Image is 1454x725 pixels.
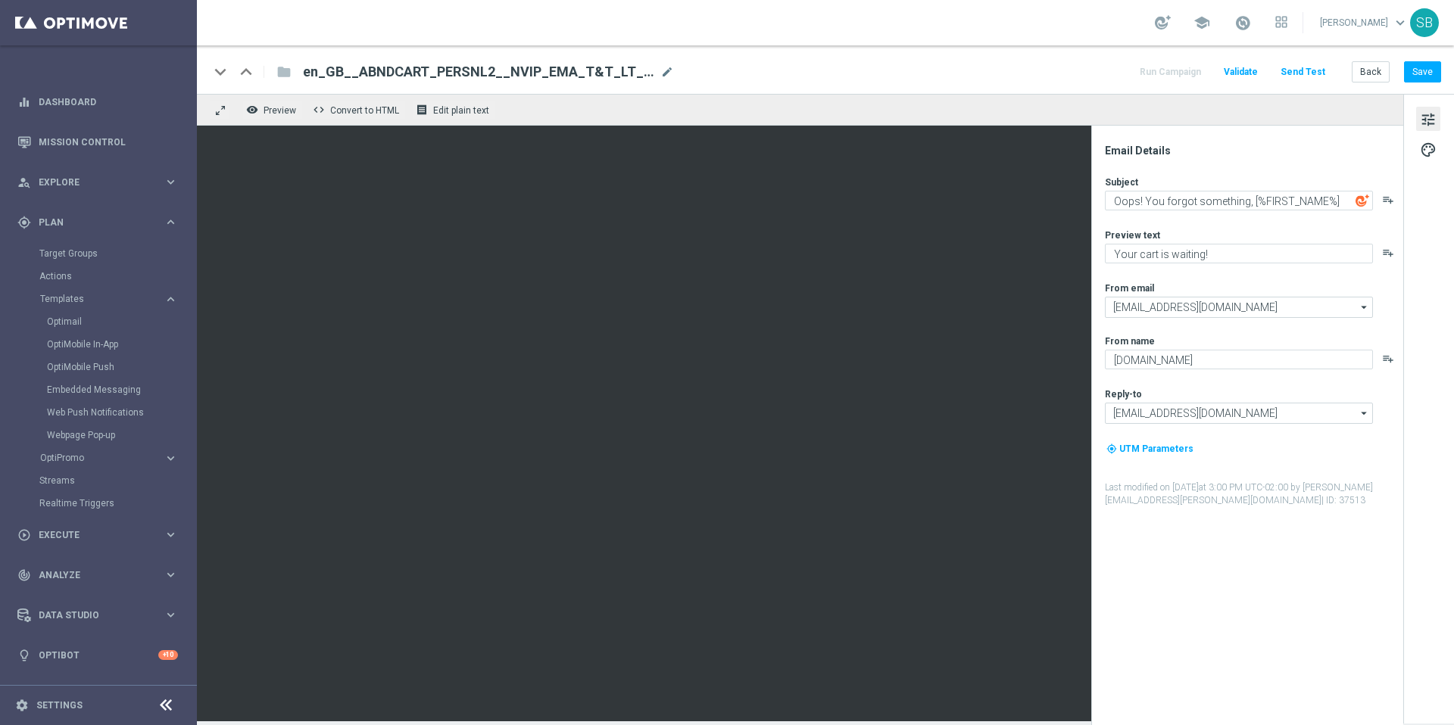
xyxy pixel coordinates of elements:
[39,531,164,540] span: Execute
[164,608,178,622] i: keyboard_arrow_right
[17,176,179,188] div: person_search Explore keyboard_arrow_right
[264,105,296,116] span: Preview
[1416,107,1440,131] button: tune
[39,218,164,227] span: Plan
[309,100,406,120] button: code Convert to HTML
[1420,110,1437,129] span: tune
[1382,353,1394,365] button: playlist_add
[39,469,195,492] div: Streams
[1106,443,1117,454] i: my_location
[1119,443,1193,454] span: UTM Parameters
[36,701,83,710] a: Settings
[660,65,674,79] span: mode_edit
[47,333,195,356] div: OptiMobile In-App
[17,82,178,122] div: Dashboard
[412,100,496,120] button: receipt Edit plain text
[17,609,179,621] button: Data Studio keyboard_arrow_right
[242,100,303,120] button: remove_red_eye Preview
[17,649,179,661] button: lightbulb Optibot +10
[1105,335,1155,347] label: From name
[1357,297,1372,317] i: arrow_drop_down
[1105,297,1373,318] input: Select
[47,406,158,419] a: Web Push Notifications
[47,361,158,373] a: OptiMobile Push
[17,649,31,662] i: lightbulb
[40,294,148,303] span: Templates
[40,453,148,462] span: OptiPromo
[15,699,29,712] i: settings
[164,568,178,582] i: keyboard_arrow_right
[1105,440,1195,457] button: my_location UTM Parameters
[47,429,158,441] a: Webpage Pop-up
[39,265,195,288] div: Actions
[17,96,179,108] div: equalizer Dashboard
[1318,11,1410,34] a: [PERSON_NAME]keyboard_arrow_down
[1224,67,1258,77] span: Validate
[47,356,195,378] div: OptiMobile Push
[1105,388,1142,400] label: Reply-to
[17,529,179,541] button: play_circle_outline Execute keyboard_arrow_right
[1105,229,1160,241] label: Preview text
[39,611,164,620] span: Data Studio
[1105,144,1402,157] div: Email Details
[158,650,178,660] div: +10
[1404,61,1441,82] button: Save
[17,216,179,229] button: gps_fixed Plan keyboard_arrow_right
[1105,282,1154,294] label: From email
[1392,14,1409,31] span: keyboard_arrow_down
[246,104,258,116] i: remove_red_eye
[17,569,179,581] button: track_changes Analyze keyboard_arrow_right
[39,475,158,487] a: Streams
[1105,176,1138,188] label: Subject
[17,635,178,675] div: Optibot
[47,424,195,447] div: Webpage Pop-up
[17,608,164,622] div: Data Studio
[39,447,195,469] div: OptiPromo
[433,105,489,116] span: Edit plain text
[1420,140,1437,160] span: palette
[17,568,31,582] i: track_changes
[17,136,179,148] button: Mission Control
[39,242,195,265] div: Target Groups
[39,270,158,282] a: Actions
[1410,8,1439,37] div: SB
[1193,14,1210,31] span: school
[313,104,325,116] span: code
[40,453,164,462] div: OptiPromo
[39,452,179,464] button: OptiPromo keyboard_arrow_right
[303,63,654,81] span: en_GB__ABNDCART_PERSNL2__NVIP_EMA_T&T_LT_COPYv2
[39,492,195,515] div: Realtime Triggers
[17,95,31,109] i: equalizer
[39,82,178,122] a: Dashboard
[1357,403,1372,423] i: arrow_drop_down
[47,378,195,401] div: Embedded Messaging
[40,294,164,303] div: Templates
[1382,247,1394,259] button: playlist_add
[47,384,158,396] a: Embedded Messaging
[39,178,164,187] span: Explore
[47,310,195,333] div: Optimail
[164,451,178,465] i: keyboard_arrow_right
[17,216,164,229] div: Plan
[1105,481,1402,507] label: Last modified on [DATE] at 3:00 PM UTC-02:00 by [PERSON_NAME][EMAIL_ADDRESS][PERSON_NAME][DOMAIN_...
[1382,194,1394,206] button: playlist_add
[330,105,399,116] span: Convert to HTML
[39,497,158,509] a: Realtime Triggers
[17,176,31,189] i: person_search
[1105,403,1373,424] input: Select
[47,401,195,424] div: Web Push Notifications
[39,293,179,305] div: Templates keyboard_arrow_right
[39,288,195,447] div: Templates
[39,247,158,260] a: Target Groups
[47,316,158,328] a: Optimail
[1278,62,1328,82] button: Send Test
